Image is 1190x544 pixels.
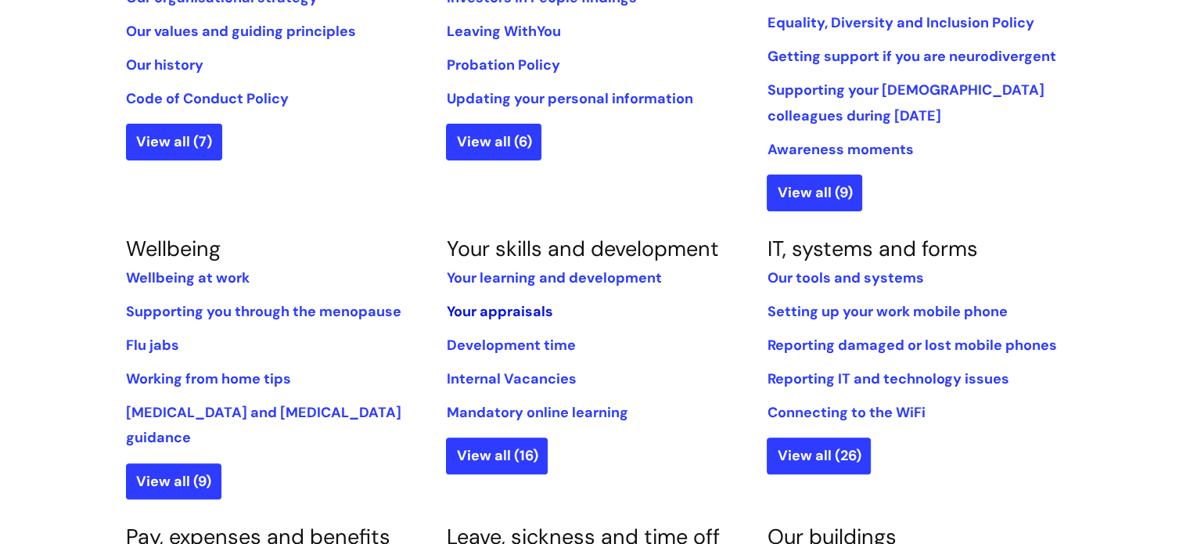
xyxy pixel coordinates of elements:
a: View all (16) [446,438,548,474]
a: Your skills and development [446,235,718,262]
a: Awareness moments [767,140,913,159]
a: Equality, Diversity and Inclusion Policy [767,13,1034,32]
a: Supporting your [DEMOGRAPHIC_DATA] colleagues during [DATE] [767,81,1044,124]
a: Our values and guiding principles [126,22,356,41]
a: Updating your personal information [446,89,692,108]
a: Probation Policy [446,56,559,74]
a: Code of Conduct Policy [126,89,289,108]
a: Connecting to the WiFi [767,403,925,422]
a: Our history [126,56,203,74]
a: [MEDICAL_DATA] and [MEDICAL_DATA] guidance [126,403,401,447]
a: Development time [446,336,575,355]
a: Our tools and systems [767,268,923,287]
a: Your appraisals [446,302,552,321]
a: Working from home tips [126,369,291,388]
a: Supporting you through the menopause [126,302,401,321]
a: Reporting damaged or lost mobile phones [767,336,1056,355]
a: View all (9) [767,175,862,211]
a: Wellbeing at work [126,268,250,287]
a: Reporting IT and technology issues [767,369,1008,388]
a: View all (6) [446,124,541,160]
a: Wellbeing [126,235,221,262]
a: View all (9) [126,463,221,499]
a: Internal Vacancies [446,369,576,388]
a: Flu jabs [126,336,179,355]
a: Setting up your work mobile phone [767,302,1007,321]
a: Mandatory online learning [446,403,627,422]
a: View all (26) [767,438,871,474]
a: Leaving WithYou [446,22,560,41]
a: Your learning and development [446,268,661,287]
a: IT, systems and forms [767,235,977,262]
a: View all (7) [126,124,222,160]
a: Getting support if you are neurodivergent [767,47,1055,66]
